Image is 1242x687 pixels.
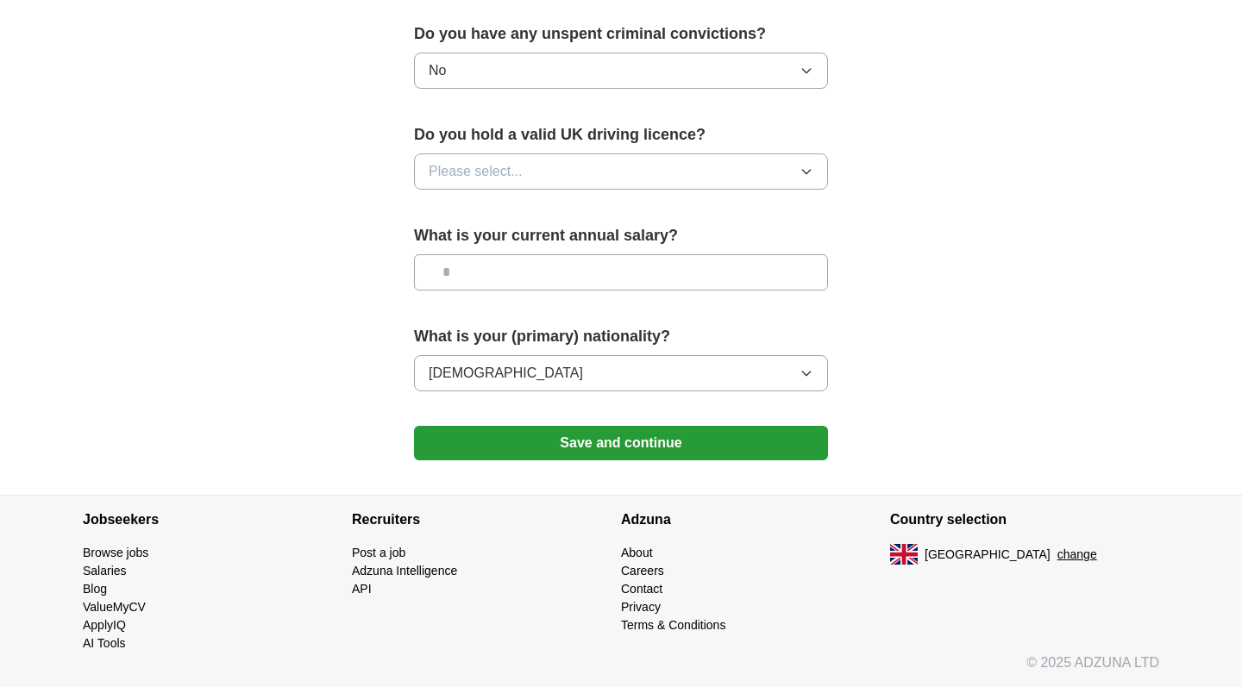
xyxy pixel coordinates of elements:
a: Salaries [83,564,127,578]
span: [DEMOGRAPHIC_DATA] [429,363,583,384]
a: Privacy [621,600,661,614]
button: [DEMOGRAPHIC_DATA] [414,355,828,391]
span: [GEOGRAPHIC_DATA] [925,546,1051,564]
a: About [621,546,653,559]
div: © 2025 ADZUNA LTD [69,653,1173,687]
button: Please select... [414,153,828,190]
a: ApplyIQ [83,618,126,632]
label: What is your current annual salary? [414,224,828,247]
button: change [1057,546,1097,564]
span: No [429,60,446,81]
a: ValueMyCV [83,600,146,614]
a: Terms & Conditions [621,618,725,632]
button: Save and continue [414,426,828,460]
label: What is your (primary) nationality? [414,325,828,348]
a: Blog [83,582,107,596]
label: Do you have any unspent criminal convictions? [414,22,828,46]
h4: Country selection [890,496,1159,544]
span: Please select... [429,161,523,182]
a: Browse jobs [83,546,148,559]
a: Adzuna Intelligence [352,564,457,578]
a: Careers [621,564,664,578]
a: AI Tools [83,636,126,650]
a: Contact [621,582,662,596]
label: Do you hold a valid UK driving licence? [414,123,828,147]
a: API [352,582,372,596]
button: No [414,53,828,89]
a: Post a job [352,546,405,559]
img: UK flag [890,544,918,565]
